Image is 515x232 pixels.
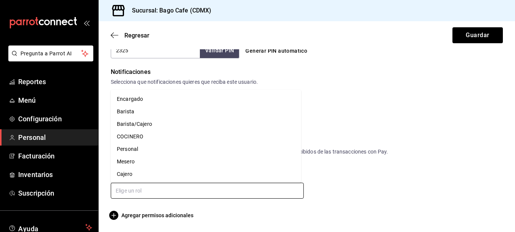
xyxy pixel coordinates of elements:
[111,168,301,180] li: Cajero
[111,143,301,155] li: Personal
[111,118,301,130] li: Barista/Cajero
[111,32,149,39] button: Regresar
[8,45,93,61] button: Pregunta a Parrot AI
[111,67,503,77] div: Notificaciones
[111,93,301,105] li: Encargado
[18,188,92,198] span: Suscripción
[124,32,149,39] span: Regresar
[18,114,92,124] span: Configuración
[111,130,301,143] li: COCINERO
[18,95,92,105] span: Menú
[111,180,301,193] li: [PERSON_NAME] GC
[111,155,301,168] li: Mesero
[242,44,310,58] button: Generar PIN automático
[18,132,92,143] span: Personal
[111,105,301,118] li: Barista
[18,151,92,161] span: Facturación
[111,42,200,58] input: 3 a 6 dígitos
[200,43,239,58] button: Validar PIN
[111,211,193,220] button: Agregar permisos adicionales
[111,78,503,86] div: Selecciona que notificaciones quieres que reciba este usuario.
[18,77,92,87] span: Reportes
[83,20,89,26] button: open_drawer_menu
[111,166,503,177] div: Roles
[20,50,82,58] span: Pregunta a Parrot AI
[18,169,92,180] span: Inventarios
[111,183,304,199] input: Elige un rol
[126,6,211,15] h3: Sucursal: Bago Cafe (CDMX)
[5,55,93,63] a: Pregunta a Parrot AI
[452,27,503,43] button: Guardar
[18,223,82,232] span: Ayuda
